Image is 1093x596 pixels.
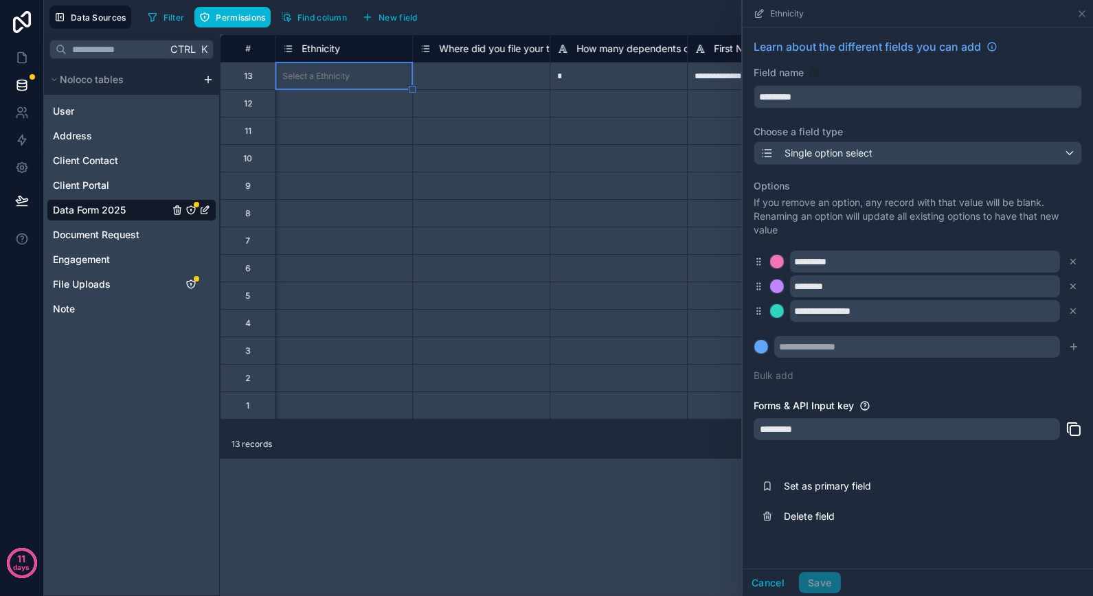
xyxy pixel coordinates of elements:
div: 1 [246,400,249,411]
label: Options [754,179,1082,193]
a: Permissions [194,7,275,27]
span: 13 records [232,439,272,450]
div: 3 [245,345,250,356]
div: 11 [245,126,251,137]
button: Permissions [194,7,270,27]
button: Find column [276,7,352,27]
a: Learn about the different fields you can add [754,38,998,55]
span: Ctrl [169,41,197,58]
span: First Name of Dependent 1 [714,42,834,56]
div: Data Form 2025 [47,199,216,221]
div: 6 [245,263,250,274]
div: Select a Ethnicity [282,71,350,82]
button: Bulk add [754,369,793,382]
button: Filter [142,7,190,27]
div: Address [47,125,216,147]
div: 10 [243,153,252,164]
span: Data Form 2025 [53,203,126,217]
span: Ethnicity [302,42,340,56]
div: Client Portal [47,174,216,196]
div: 8 [245,208,250,219]
span: How many dependents do you file [576,42,730,56]
span: File Uploads [53,277,111,291]
div: Note [47,298,216,320]
div: Document Request [47,224,216,246]
span: Filter [164,12,185,23]
span: Note [53,302,75,316]
span: Address [53,129,92,143]
span: Where did you file your taxes last year [439,42,612,56]
div: User [47,100,216,122]
button: Set as primary field [754,471,1082,501]
div: scrollable content [44,65,219,326]
div: 12 [244,98,252,109]
span: Learn about the different fields you can add [754,38,981,55]
span: Permissions [216,12,265,23]
span: Noloco tables [60,73,124,87]
span: Find column [297,12,347,23]
span: New field [379,12,418,23]
button: New field [357,7,422,27]
label: Choose a field type [754,125,1082,139]
div: File Uploads [47,273,216,295]
button: Noloco tables [47,70,197,89]
p: 11 [18,552,26,566]
div: 2 [245,373,250,384]
div: 13 [244,71,252,82]
p: days [14,558,30,577]
span: Data Sources [71,12,126,23]
span: Engagement [53,253,110,266]
button: Cancel [743,572,793,594]
span: Client Contact [53,154,118,168]
p: If you remove an option, any record with that value will be blank. Renaming an option will update... [754,196,1082,237]
div: 7 [245,236,250,247]
div: Engagement [47,249,216,271]
div: Client Contact [47,150,216,172]
label: Field name [754,66,804,80]
button: Delete field [754,501,1082,531]
span: Single option select [785,146,872,160]
div: 5 [245,290,250,301]
span: User [53,104,74,118]
span: Document Request [53,228,139,242]
div: 9 [245,181,250,192]
span: K [199,45,209,54]
span: Delete field [784,509,982,523]
div: 4 [245,318,251,329]
span: Set as primary field [784,479,982,493]
button: Data Sources [49,5,131,29]
div: # [231,43,264,54]
button: Single option select [754,141,1082,165]
span: Client Portal [53,179,109,192]
label: Forms & API Input key [754,399,854,413]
